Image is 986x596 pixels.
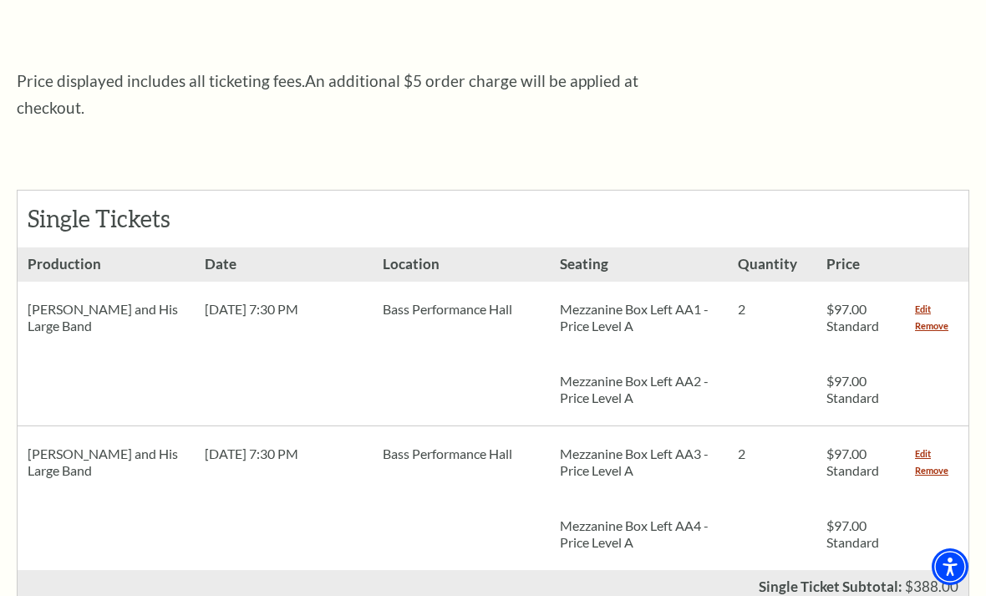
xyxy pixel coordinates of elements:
p: Mezzanine Box Left AA1 - Price Level A [560,301,717,334]
span: An additional $5 order charge will be applied at checkout. [17,71,638,117]
span: $97.00 Standard [826,301,879,334]
span: $97.00 Standard [826,446,879,478]
a: Remove [915,318,948,334]
p: 2 [738,446,806,462]
div: [PERSON_NAME] and His Large Band [18,426,195,498]
div: [PERSON_NAME] and His Large Band [18,282,195,354]
h3: Production [18,247,195,282]
p: Price displayed includes all ticketing fees. [17,68,652,121]
h2: Single Tickets [28,205,220,233]
span: $97.00 Standard [826,517,879,550]
p: 2 [738,301,806,318]
p: Single Ticket Subtotal: [759,579,902,593]
a: Remove [915,462,948,479]
p: Mezzanine Box Left AA2 - Price Level A [560,373,717,406]
span: $388.00 [905,578,958,595]
h3: Date [195,247,372,282]
div: [DATE] 7:30 PM [195,426,372,481]
span: Bass Performance Hall [383,446,512,461]
div: [DATE] 7:30 PM [195,282,372,337]
a: Edit [915,446,931,462]
p: Mezzanine Box Left AA3 - Price Level A [560,446,717,479]
a: Edit [915,301,931,318]
h3: Quantity [728,247,816,282]
h3: Location [373,247,550,282]
span: $97.00 Standard [826,373,879,405]
span: Bass Performance Hall [383,301,512,317]
p: Mezzanine Box Left AA4 - Price Level A [560,517,717,551]
h3: Price [816,247,905,282]
h3: Seating [550,247,727,282]
div: Accessibility Menu [932,548,968,585]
